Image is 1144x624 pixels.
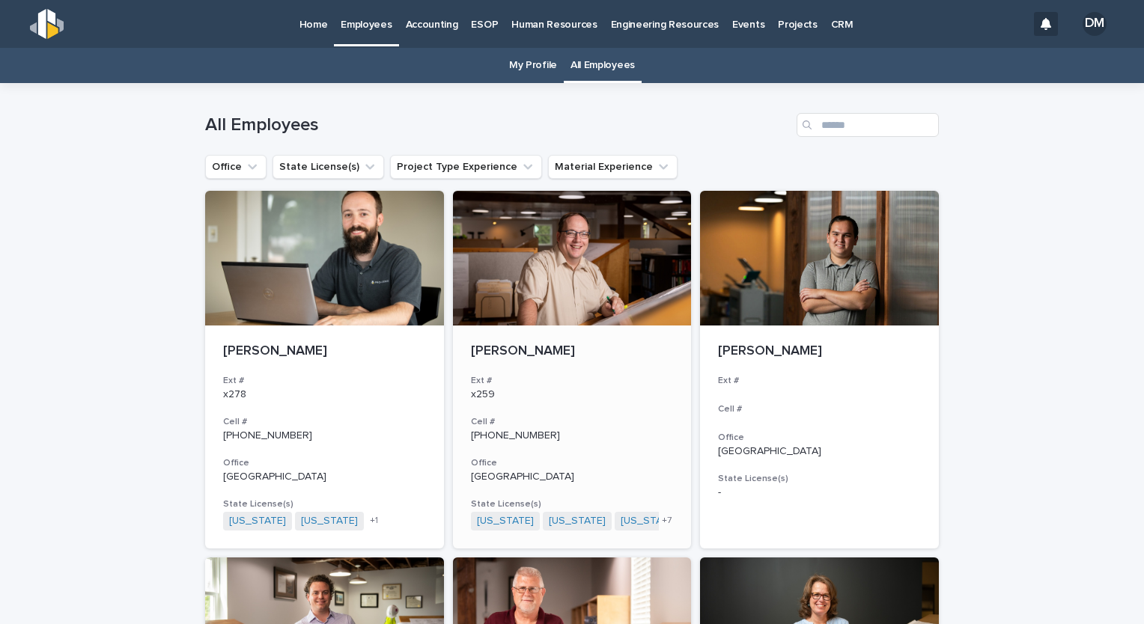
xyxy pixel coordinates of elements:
[718,486,921,499] p: -
[471,498,674,510] h3: State License(s)
[797,113,939,137] input: Search
[621,515,678,527] a: [US_STATE]
[223,471,426,483] p: [GEOGRAPHIC_DATA]
[477,515,534,527] a: [US_STATE]
[273,155,384,179] button: State License(s)
[718,473,921,485] h3: State License(s)
[509,48,557,83] a: My Profile
[223,498,426,510] h3: State License(s)
[223,416,426,428] h3: Cell #
[30,9,64,39] img: s5b5MGTdWwFoU4EDV7nw
[223,457,426,469] h3: Office
[571,48,635,83] a: All Employees
[1083,12,1107,36] div: DM
[718,403,921,415] h3: Cell #
[471,416,674,428] h3: Cell #
[471,389,495,400] a: x259
[205,191,444,548] a: [PERSON_NAME]Ext #x278Cell #[PHONE_NUMBER]Office[GEOGRAPHIC_DATA]State License(s)[US_STATE] [US_S...
[471,471,674,483] p: [GEOGRAPHIC_DATA]
[301,515,358,527] a: [US_STATE]
[390,155,542,179] button: Project Type Experience
[223,343,426,360] p: [PERSON_NAME]
[718,432,921,444] h3: Office
[229,515,286,527] a: [US_STATE]
[205,155,267,179] button: Office
[718,445,921,458] p: [GEOGRAPHIC_DATA]
[223,389,246,400] a: x278
[718,375,921,387] h3: Ext #
[548,155,678,179] button: Material Experience
[549,515,606,527] a: [US_STATE]
[700,191,939,548] a: [PERSON_NAME]Ext #Cell #Office[GEOGRAPHIC_DATA]State License(s)-
[205,114,791,136] h1: All Employees
[718,343,921,360] p: [PERSON_NAME]
[471,457,674,469] h3: Office
[223,430,312,441] a: [PHONE_NUMBER]
[471,430,560,441] a: [PHONE_NUMBER]
[471,343,674,360] p: [PERSON_NAME]
[370,516,378,525] span: + 1
[453,191,692,548] a: [PERSON_NAME]Ext #x259Cell #[PHONE_NUMBER]Office[GEOGRAPHIC_DATA]State License(s)[US_STATE] [US_S...
[662,516,672,525] span: + 7
[471,375,674,387] h3: Ext #
[223,375,426,387] h3: Ext #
